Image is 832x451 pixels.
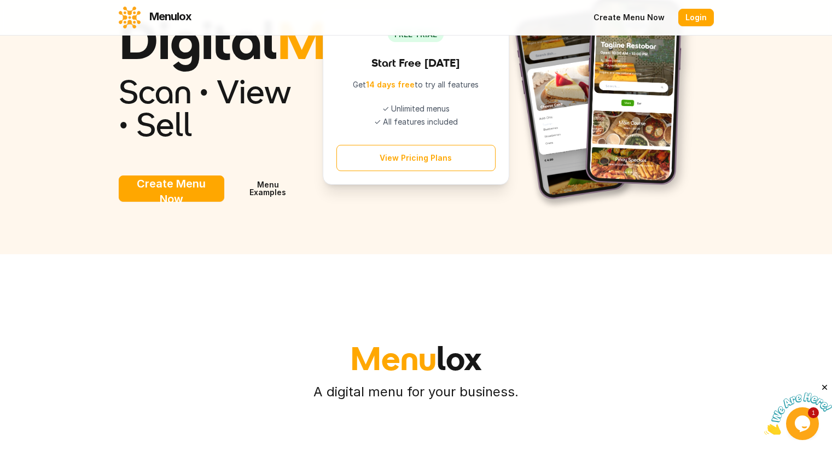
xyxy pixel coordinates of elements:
[336,116,496,127] li: ✓ All features included
[678,9,714,26] a: Login
[119,7,141,28] img: logo
[119,175,225,202] button: Create Menu Now
[350,337,437,379] span: Menu
[366,80,415,89] span: 14 days free
[764,383,832,435] iframe: chat widget
[350,342,482,374] h2: lox
[336,55,496,71] h3: Start Free [DATE]
[231,175,305,202] a: Menu Examples
[336,103,496,114] li: ✓ Unlimited menus
[336,145,496,171] button: View Pricing Plans
[336,79,496,90] p: Get to try all features
[313,383,519,401] p: A digital menu for your business.
[119,14,305,66] h1: Digital
[119,7,191,28] a: Menulox
[119,75,305,140] h2: Scan • View • Sell
[277,6,415,74] span: Menu
[586,9,672,26] a: Create Menu Now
